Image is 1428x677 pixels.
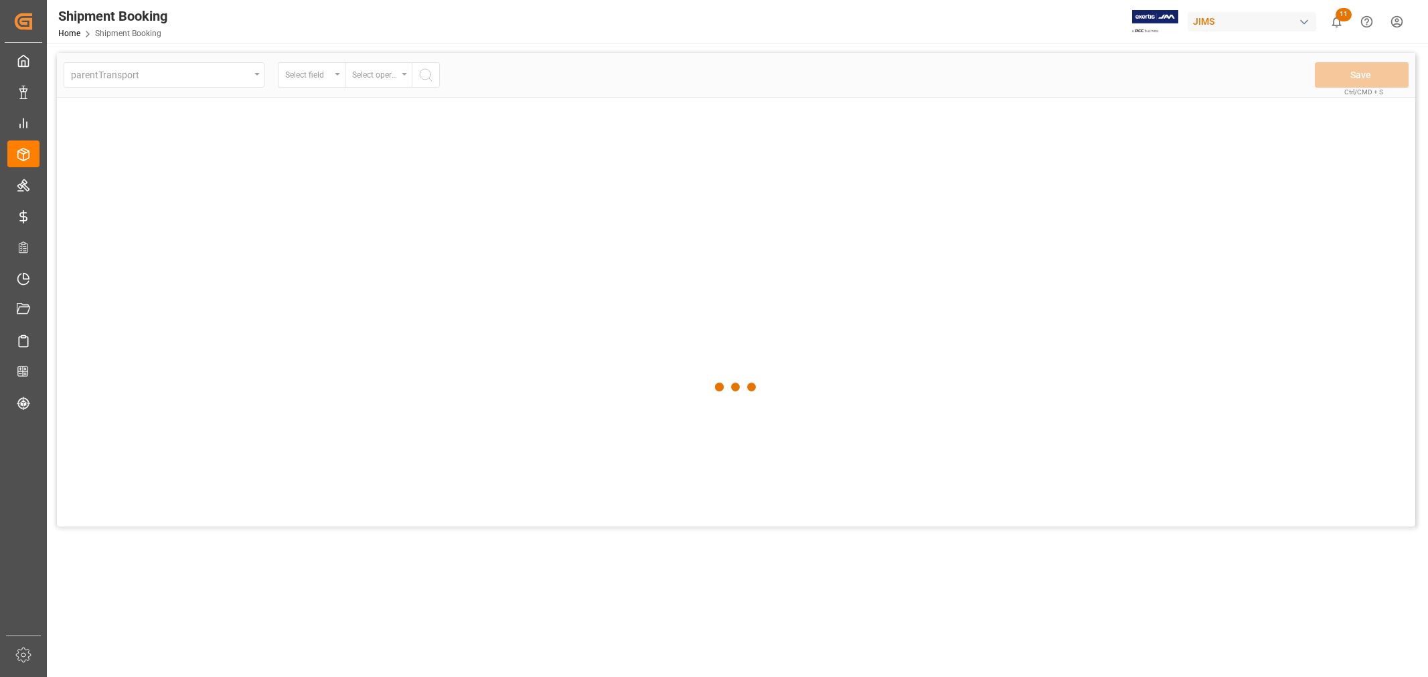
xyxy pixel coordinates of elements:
button: JIMS [1188,9,1322,34]
a: Home [58,29,80,38]
div: JIMS [1188,12,1316,31]
button: Help Center [1352,7,1382,37]
span: 11 [1336,8,1352,21]
button: show 11 new notifications [1322,7,1352,37]
img: Exertis%20JAM%20-%20Email%20Logo.jpg_1722504956.jpg [1132,10,1178,33]
div: Shipment Booking [58,6,167,26]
